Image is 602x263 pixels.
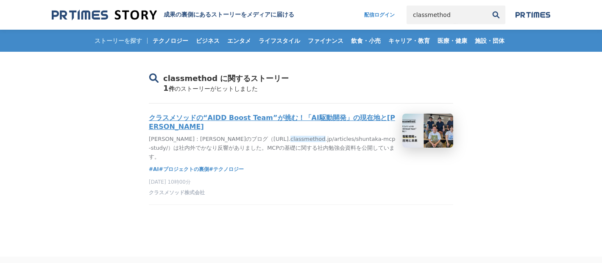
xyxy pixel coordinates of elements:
a: キャリア・教育 [385,30,433,52]
p: [PERSON_NAME]：[PERSON_NAME]のブログ（[URL]. .jp/articles/shuntaka-mcp-study/）は社内外でかなり反響がありました。MCPの基礎に関... [149,135,396,161]
h3: クラスメソッドの“AIDD Boost Team”が挑む！「AI駆動開発」の現在地と[PERSON_NAME] [149,114,396,131]
input: キーワードで検索 [407,6,487,24]
a: 成果の裏側にあるストーリーをメディアに届ける 成果の裏側にあるストーリーをメディアに届ける [52,9,294,21]
span: ライフスタイル [255,37,304,45]
span: 医療・健康 [434,37,471,45]
a: #テクノロジー [209,165,244,173]
p: [DATE] 10時00分 [149,179,453,186]
span: テクノロジー [149,37,192,45]
span: ファイナンス [304,37,347,45]
a: ファイナンス [304,30,347,52]
a: テクノロジー [149,30,192,52]
span: エンタメ [224,37,254,45]
button: 検索 [487,6,505,24]
a: クラスメソッドの“AIDD Boost Team”が挑む！「AI駆動開発」の現在地と[PERSON_NAME][PERSON_NAME]：[PERSON_NAME]のブログ（[URL].clas... [149,114,453,161]
span: 飲食・小売 [348,37,384,45]
span: ビジネス [192,37,223,45]
a: エンタメ [224,30,254,52]
span: 件 [169,85,175,92]
span: のストーリーがヒットしました [175,85,258,92]
a: クラスメソッド株式会社 [149,192,205,198]
a: 医療・健康 [434,30,471,52]
a: 飲食・小売 [348,30,384,52]
a: #AI [149,165,159,173]
div: 1 [149,84,453,104]
a: #プロジェクトの裏側 [159,165,209,173]
span: classmethod に関するストーリー [163,74,289,83]
span: クラスメソッド株式会社 [149,189,205,196]
a: 配信ログイン [356,6,403,24]
img: 成果の裏側にあるストーリーをメディアに届ける [52,9,157,21]
a: ビジネス [192,30,223,52]
a: 施設・団体 [471,30,508,52]
em: classmethod [290,136,325,142]
span: 施設・団体 [471,37,508,45]
h1: 成果の裏側にあるストーリーをメディアに届ける [164,11,294,19]
a: ライフスタイル [255,30,304,52]
span: キャリア・教育 [385,37,433,45]
img: prtimes [516,11,550,18]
